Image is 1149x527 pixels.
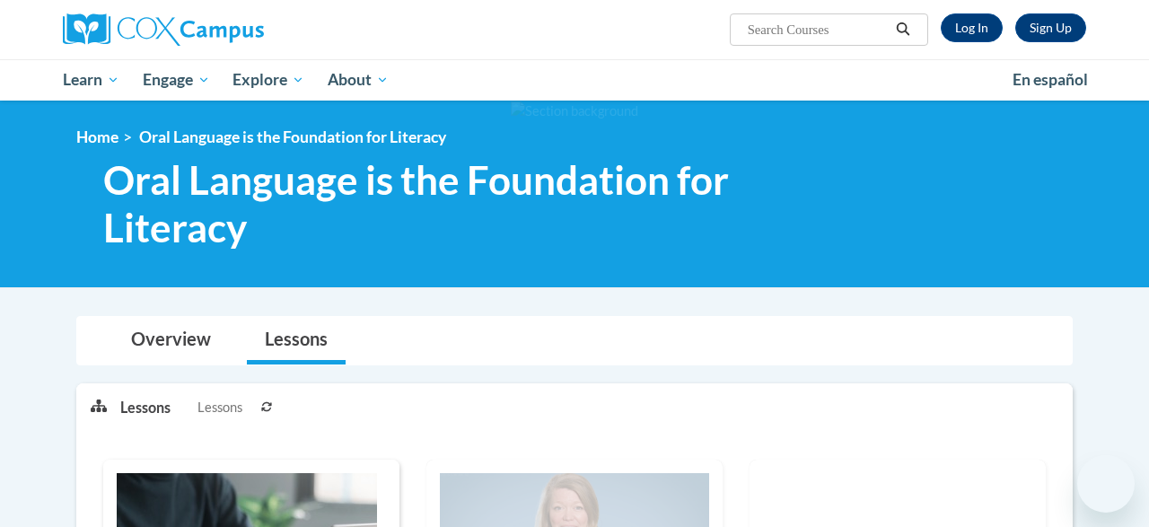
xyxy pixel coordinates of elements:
[51,59,131,101] a: Learn
[131,59,222,101] a: Engage
[1077,455,1135,513] iframe: Button to launch messaging window
[247,317,346,365] a: Lessons
[120,398,171,417] p: Lessons
[143,69,210,91] span: Engage
[76,127,118,146] a: Home
[890,19,917,40] button: Search
[63,13,386,46] a: Cox Campus
[63,69,119,91] span: Learn
[232,69,304,91] span: Explore
[328,69,389,91] span: About
[49,59,1100,101] div: Main menu
[139,127,446,146] span: Oral Language is the Foundation for Literacy
[221,59,316,101] a: Explore
[746,19,890,40] input: Search Courses
[316,59,400,101] a: About
[103,156,844,251] span: Oral Language is the Foundation for Literacy
[113,317,229,365] a: Overview
[1015,13,1086,42] a: Register
[1001,61,1100,99] a: En español
[63,13,264,46] img: Cox Campus
[511,101,638,121] img: Section background
[1013,70,1088,89] span: En español
[941,13,1003,42] a: Log In
[197,398,242,417] span: Lessons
